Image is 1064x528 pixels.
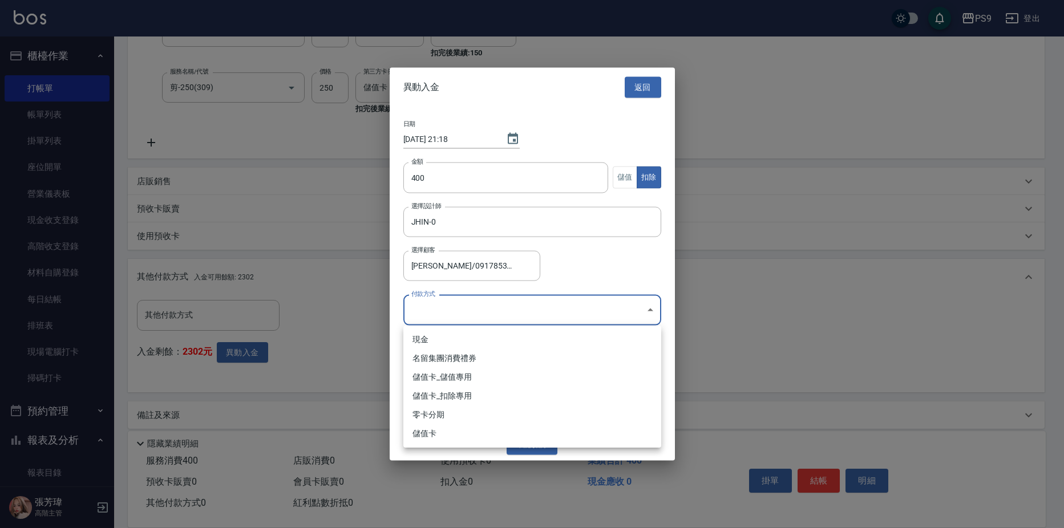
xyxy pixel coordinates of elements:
li: 名留集團消費禮券 [403,349,661,368]
li: 現金 [403,330,661,349]
li: 儲值卡_儲值專用 [403,368,661,387]
li: 儲值卡_扣除專用 [403,387,661,405]
li: 零卡分期 [403,405,661,424]
li: 儲值卡 [403,424,661,443]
